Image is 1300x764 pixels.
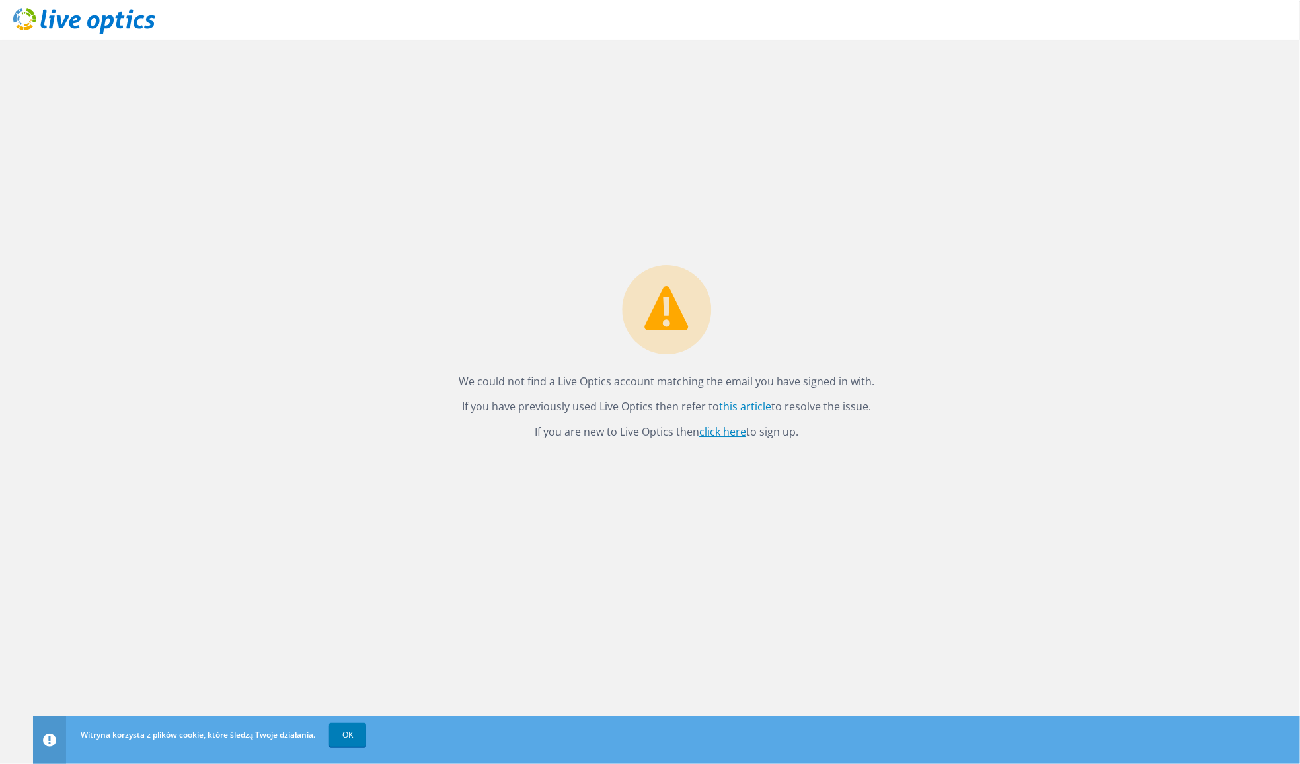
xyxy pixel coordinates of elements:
[699,424,746,439] a: click here
[719,399,771,414] a: this article
[329,723,366,747] a: OK
[459,372,874,391] p: We could not find a Live Optics account matching the email you have signed in with.
[459,397,874,416] p: If you have previously used Live Optics then refer to to resolve the issue.
[81,729,315,740] span: Witryna korzysta z plików cookie, które śledzą Twoje działania.
[459,422,874,441] p: If you are new to Live Optics then to sign up.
